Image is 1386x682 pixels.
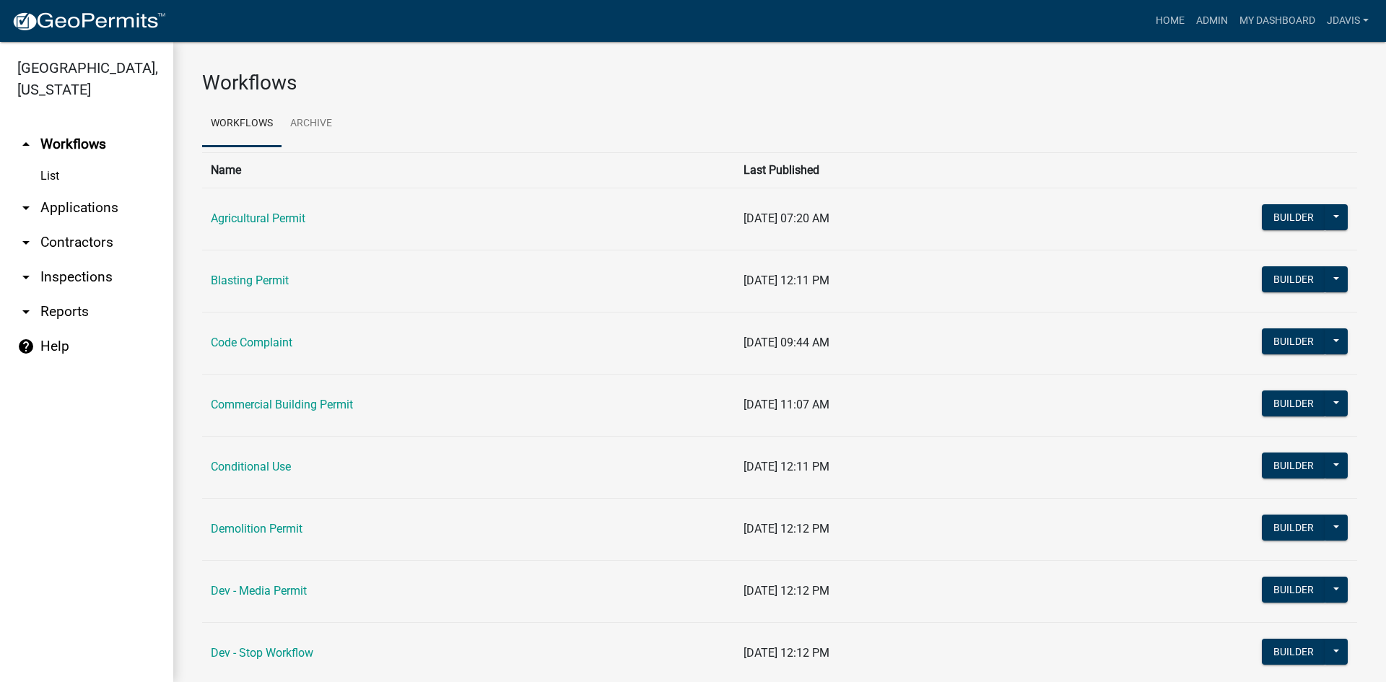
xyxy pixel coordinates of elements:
a: Dev - Media Permit [211,584,307,598]
span: [DATE] 12:11 PM [744,274,829,287]
i: arrow_drop_down [17,199,35,217]
i: arrow_drop_down [17,268,35,286]
a: Demolition Permit [211,522,302,535]
button: Builder [1262,577,1325,603]
span: [DATE] 12:12 PM [744,646,829,660]
span: [DATE] 12:11 PM [744,460,829,473]
a: Code Complaint [211,336,292,349]
a: My Dashboard [1234,7,1321,35]
span: [DATE] 09:44 AM [744,336,829,349]
span: [DATE] 12:12 PM [744,584,829,598]
a: Workflows [202,101,282,147]
a: Dev - Stop Workflow [211,646,313,660]
button: Builder [1262,266,1325,292]
button: Builder [1262,204,1325,230]
span: [DATE] 07:20 AM [744,211,829,225]
i: arrow_drop_up [17,136,35,153]
button: Builder [1262,453,1325,478]
a: Commercial Building Permit [211,398,353,411]
span: [DATE] 12:12 PM [744,522,829,535]
th: Last Published [735,152,1179,188]
i: arrow_drop_down [17,303,35,320]
button: Builder [1262,515,1325,541]
button: Builder [1262,328,1325,354]
i: help [17,338,35,355]
a: Blasting Permit [211,274,289,287]
a: Archive [282,101,341,147]
a: Agricultural Permit [211,211,305,225]
h3: Workflows [202,71,1357,95]
button: Builder [1262,639,1325,665]
a: Conditional Use [211,460,291,473]
th: Name [202,152,735,188]
a: jdavis [1321,7,1374,35]
button: Builder [1262,390,1325,416]
i: arrow_drop_down [17,234,35,251]
span: [DATE] 11:07 AM [744,398,829,411]
a: Home [1150,7,1190,35]
a: Admin [1190,7,1234,35]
